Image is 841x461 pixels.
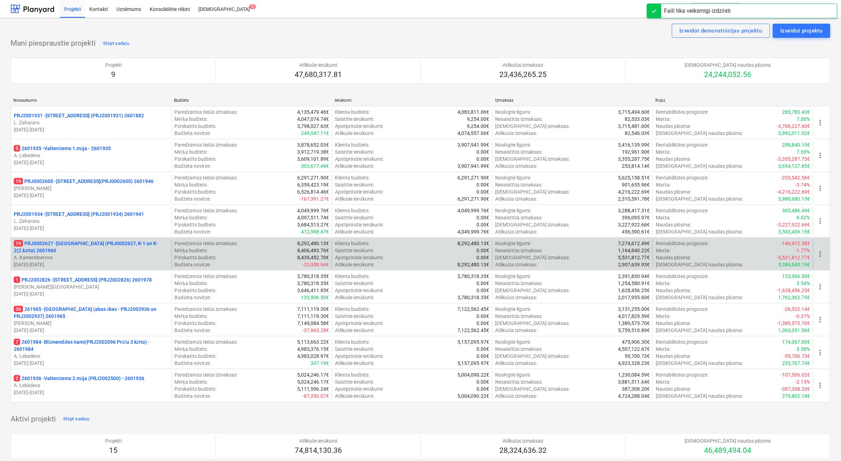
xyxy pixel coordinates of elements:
[14,320,169,327] p: [PERSON_NAME]
[14,112,169,133] div: PRJ2001931 -[STREET_ADDRESS] (PRJ2001931) 2601882L. Zaharāns[DATE]-[DATE]
[625,130,650,137] p: 82,546.03€
[618,247,650,254] p: 1,164,840.22€
[777,123,810,130] p: -3,706,227.60€
[301,130,329,137] p: 249,047.11€
[625,116,650,123] p: 82,533.03€
[773,24,830,38] button: Izveidot projektu
[301,162,329,170] p: 303,617.49€
[816,283,825,291] span: more_vert
[779,294,810,301] p: 1,762,362.75€
[14,178,23,184] span: 19
[335,320,383,327] p: Apstiprinātie ienākumi :
[14,126,169,133] p: [DATE] - [DATE]
[175,327,211,334] p: Budžeta novirze :
[656,174,708,181] p: Rentabilitātes prognoze :
[175,313,208,320] p: Mērķa budžets :
[458,228,489,235] p: 4,049,999.76€
[777,221,810,228] p: -3,227,922.66€
[458,195,489,202] p: 6,291,271.90€
[784,306,810,313] p: -26,522.14€
[14,211,144,218] p: PRJ2001934 - [STREET_ADDRESS] (PRJ2001934) 2601941
[335,162,374,170] p: Atlikušie ienākumi :
[816,381,825,390] span: more_vert
[618,273,650,280] p: 2,391,830.94€
[495,141,531,148] p: Noslēgtie līgumi :
[467,123,489,130] p: 9,254.00€
[14,306,23,312] span: 36
[14,277,20,283] span: 1
[297,141,329,148] p: 3,878,652.03€
[105,61,122,69] p: Projekti
[297,313,329,320] p: 7,111,119.30€
[816,184,825,193] span: more_vert
[495,181,543,188] p: Nesaistītās izmaksas :
[175,181,208,188] p: Mērķa budžets :
[14,159,169,166] p: [DATE] - [DATE]
[685,70,771,80] p: 24,244,052.56
[495,247,543,254] p: Nesaistītās izmaksas :
[175,141,238,148] p: Paredzamās tiešās izmaksas :
[495,320,570,327] p: [DEMOGRAPHIC_DATA] izmaksas :
[175,123,216,130] p: Pārskatīts budžets :
[335,214,374,221] p: Saistītie ienākumi :
[477,320,489,327] p: 0.00€
[656,116,671,123] p: Marža :
[175,306,238,313] p: Paredzamās tiešās izmaksas :
[777,320,810,327] p: -1,389,573.70€
[797,280,810,287] p: 3.54%
[14,178,154,185] p: PRJ0002600 - [STREET_ADDRESS](PRJ0002600) 2601946
[618,306,650,313] p: 3,131,255.00€
[495,108,531,116] p: Noslēgtie līgumi :
[622,148,650,155] p: 192,961.90€
[335,116,374,123] p: Saistītie ienākumi :
[495,306,531,313] p: Noslēgtie līgumi :
[14,192,169,199] p: [DATE] - [DATE]
[14,112,144,119] p: PRJ2001931 - [STREET_ADDRESS] (PRJ2001931) 2601882
[495,254,570,261] p: [DEMOGRAPHIC_DATA] izmaksas :
[656,280,671,287] p: Marža :
[297,148,329,155] p: 3,912,719.38€
[297,273,329,280] p: 3,780,318.35€
[175,108,238,116] p: Paredzamās tiešās izmaksas :
[656,228,743,235] p: [DEMOGRAPHIC_DATA] naudas plūsma :
[495,98,650,103] div: Izmaksas
[656,240,708,247] p: Rentabilitātes prognoze :
[14,283,169,290] p: [PERSON_NAME][GEOGRAPHIC_DATA]
[618,174,650,181] p: 5,625,158.51€
[618,320,650,327] p: 1,389,573.70€
[816,348,825,357] span: more_vert
[656,123,691,130] p: Naudas plūsma :
[297,108,329,116] p: 4,135,479.46€
[14,225,169,232] p: [DATE] - [DATE]
[175,240,238,247] p: Paredzamās tiešās izmaksas :
[672,24,770,38] button: Izveidot demonstrācijas projektu
[14,338,169,353] p: 2601984 - Blūmendāles nami(PRJ2002096 Prūšu 3 kārta) - 2601984
[477,280,489,287] p: 0.00€
[656,181,671,188] p: Marža :
[175,261,211,268] p: Budžeta novirze :
[335,247,374,254] p: Saistītie ienākumi :
[477,181,489,188] p: 0.00€
[297,320,329,327] p: 7,149,084.58€
[795,313,810,320] p: -0.37%
[175,116,208,123] p: Mērķa budžets :
[656,261,743,268] p: [DEMOGRAPHIC_DATA] naudas plūsma :
[302,261,329,268] p: -32,958.94€
[458,273,489,280] p: 3,780,318.35€
[495,188,570,195] p: [DEMOGRAPHIC_DATA] izmaksas :
[477,148,489,155] p: 0.00€
[458,141,489,148] p: 3,907,941.99€
[14,240,169,254] p: PRJ0002627 - [GEOGRAPHIC_DATA] (PRJ0002627, K-1 un K-2(2.kārta) 2601960
[499,61,547,69] p: Atlikušās izmaksas
[664,7,731,15] div: Faili tika veiksmīgi izdzēsti
[656,306,708,313] p: Rentabilitātes prognoze :
[782,141,810,148] p: 298,840.10€
[14,375,169,396] div: 22601936 -Valterciems 2.māja (PRJ2002500) - 2601936A. Lebedevs[DATE]-[DATE]
[618,254,650,261] p: 5,531,812.77€
[656,141,708,148] p: Rentabilitātes prognoze :
[175,148,208,155] p: Mērķa budžets :
[495,207,531,214] p: Noslēgtie līgumi :
[782,108,810,116] p: 285,783.43€
[495,123,570,130] p: [DEMOGRAPHIC_DATA] izmaksas :
[495,155,570,162] p: [DEMOGRAPHIC_DATA] izmaksas :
